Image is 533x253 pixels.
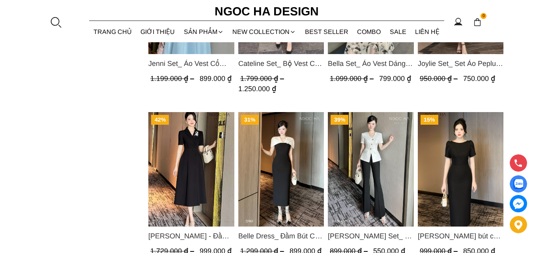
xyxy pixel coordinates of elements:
span: 899.000 ₫ [200,75,232,82]
span: 1.799.000 ₫ [240,75,286,82]
span: Joylie Set_ Set Áo Peplum Vai Lệch, Chân Váy Dập Ly Màu Đỏ A956, CV120 [417,58,503,69]
img: Irene Dress - Đầm Vest Dáng Xòe Kèm Đai D713 [148,112,234,227]
img: Belle Dress_ Đầm Bút Chì Đen Phối Choàng Vai May Ly Màu Trắng Kèm Hoa D961 [238,112,324,227]
span: [PERSON_NAME] - Đầm Vest Dáng Xòe Kèm Đai D713 [148,231,234,242]
a: Link to Cateline Set_ Bộ Vest Cổ V Đính Cúc Nhí Chân Váy Bút Chì BJ127 [238,58,324,69]
span: [PERSON_NAME] bút chì ,tay nụ hồng ,bồng đầu tay màu đen D727 [417,231,503,242]
span: 1.099.000 ₫ [330,75,376,82]
span: Belle Dress_ Đầm Bút Chì Đen Phối Choàng Vai May Ly Màu Trắng Kèm Hoa D961 [238,231,324,242]
span: Jenni Set_ Áo Vest Cổ Tròn Đính Cúc, Chân Váy Tơ Màu Xanh A1051+CV132 [148,58,234,69]
a: Link to Belle Dress_ Đầm Bút Chì Đen Phối Choàng Vai May Ly Màu Trắng Kèm Hoa D961 [238,231,324,242]
a: Link to Joylie Set_ Set Áo Peplum Vai Lệch, Chân Váy Dập Ly Màu Đỏ A956, CV120 [417,58,503,69]
a: Display image [510,175,527,193]
img: img-CART-ICON-ksit0nf1 [473,18,482,26]
div: SẢN PHẨM [180,21,228,42]
a: Product image - Amy Set_ Áo Vạt Chéo Đính 3 Cúc, Quần Suông Ống Loe A934+Q007 [328,112,414,227]
span: 1.250.000 ₫ [238,85,276,93]
a: Link to Amy Set_ Áo Vạt Chéo Đính 3 Cúc, Quần Suông Ống Loe A934+Q007 [328,231,414,242]
span: 0 [481,13,487,19]
img: Alice Dress_Đầm bút chì ,tay nụ hồng ,bồng đầu tay màu đen D727 [417,112,503,227]
a: NEW COLLECTION [228,21,301,42]
a: Link to Irene Dress - Đầm Vest Dáng Xòe Kèm Đai D713 [148,231,234,242]
span: [PERSON_NAME] Set_ Áo Vạt Chéo Đính 3 Cúc, Quần Suông Ống Loe A934+Q007 [328,231,414,242]
a: Product image - Belle Dress_ Đầm Bút Chì Đen Phối Choàng Vai May Ly Màu Trắng Kèm Hoa D961 [238,112,324,227]
a: Product image - Irene Dress - Đầm Vest Dáng Xòe Kèm Đai D713 [148,112,234,227]
span: Cateline Set_ Bộ Vest Cổ V Đính Cúc Nhí Chân Váy Bút Chì BJ127 [238,58,324,69]
img: Amy Set_ Áo Vạt Chéo Đính 3 Cúc, Quần Suông Ống Loe A934+Q007 [328,112,414,227]
a: Link to Jenni Set_ Áo Vest Cổ Tròn Đính Cúc, Chân Váy Tơ Màu Xanh A1051+CV132 [148,58,234,69]
a: BEST SELLER [301,21,353,42]
span: Bella Set_ Áo Vest Dáng Lửng Cúc Đồng, Chân Váy Họa Tiết Bướm A990+CV121 [328,58,414,69]
a: GIỚI THIỆU [136,21,180,42]
a: messenger [510,195,527,212]
a: Link to Alice Dress_Đầm bút chì ,tay nụ hồng ,bồng đầu tay màu đen D727 [417,231,503,242]
a: SALE [385,21,411,42]
span: 799.000 ₫ [379,75,411,82]
a: Combo [353,21,385,42]
span: 1.199.000 ₫ [150,75,196,82]
a: LIÊN HỆ [411,21,444,42]
a: Product image - Alice Dress_Đầm bút chì ,tay nụ hồng ,bồng đầu tay màu đen D727 [417,112,503,227]
span: 950.000 ₫ [419,75,459,82]
a: Link to Bella Set_ Áo Vest Dáng Lửng Cúc Đồng, Chân Váy Họa Tiết Bướm A990+CV121 [328,58,414,69]
a: Ngoc Ha Design [208,2,326,21]
span: 750.000 ₫ [463,75,495,82]
a: TRANG CHỦ [89,21,137,42]
img: Display image [513,179,523,189]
